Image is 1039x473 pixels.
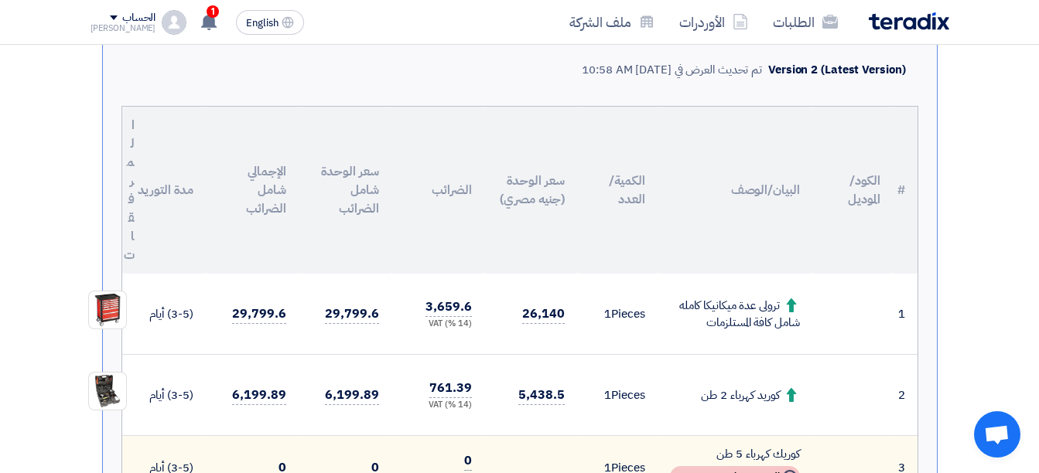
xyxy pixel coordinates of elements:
[577,274,658,355] td: Pieces
[125,355,206,436] td: (3-5) أيام
[404,399,472,412] div: (14 %) VAT
[604,305,611,322] span: 1
[125,107,206,274] th: مدة التوريد
[670,297,800,332] div: ترولى عدة ميكانيكا كامله شامل كافة المستلزمات
[869,12,949,30] img: Teradix logo
[236,10,304,35] button: English
[91,24,156,32] div: [PERSON_NAME]
[325,305,378,324] span: 29,799.6
[974,411,1020,458] div: Open chat
[299,107,391,274] th: سعر الوحدة شامل الضرائب
[325,386,378,405] span: 6,199.89
[577,355,658,436] td: Pieces
[89,291,126,328] img: _____________GECTOOLSTROLLEY__PCS_1758181830805.jpg
[893,107,918,274] th: #
[429,379,471,398] span: 761.39
[207,5,219,18] span: 1
[557,4,667,40] a: ملف الشركة
[760,4,850,40] a: الطلبات
[670,445,800,463] div: كوريك كهرباء 5 طن
[582,61,762,79] div: تم تحديث العرض في [DATE] 10:58 AM
[812,107,893,274] th: الكود/الموديل
[404,318,472,331] div: (14 %) VAT
[577,107,658,274] th: الكمية/العدد
[768,61,905,79] div: Version 2 (Latest Version)
[246,18,279,29] span: English
[391,107,484,274] th: الضرائب
[232,386,285,405] span: 6,199.89
[122,107,125,274] th: المرفقات
[206,107,299,274] th: الإجمالي شامل الضرائب
[232,305,285,324] span: 29,799.6
[522,305,564,324] span: 26,140
[667,4,760,40] a: الأوردرات
[125,274,206,355] td: (3-5) أيام
[518,386,564,405] span: 5,438.5
[893,274,918,355] td: 1
[426,298,471,317] span: 3,659.6
[604,386,611,403] span: 1
[89,373,126,410] img: ___________________1758181903733.jpg
[162,10,186,35] img: profile_test.png
[893,355,918,436] td: 2
[670,386,800,404] div: كوريد كهرباء 2 طن
[122,12,156,25] div: الحساب
[464,451,472,471] span: 0
[658,107,812,274] th: البيان/الوصف
[484,107,577,274] th: سعر الوحدة (جنيه مصري)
